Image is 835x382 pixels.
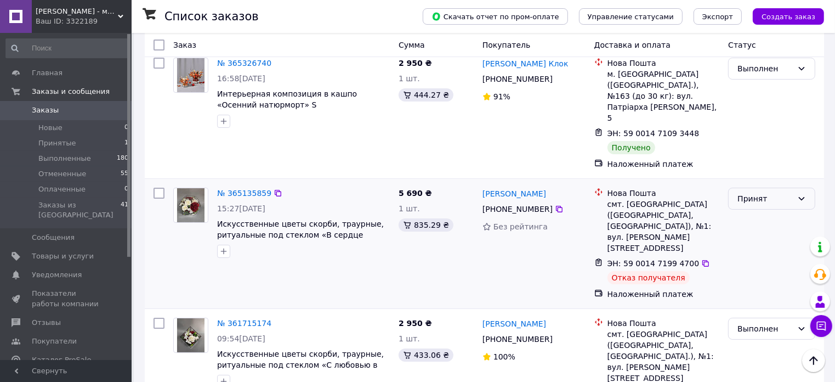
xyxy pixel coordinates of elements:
[607,188,720,199] div: Нова Пошта
[399,189,432,198] span: 5 690 ₴
[423,8,568,25] button: Скачать отчет по пром-оплате
[399,59,432,68] span: 2 950 ₴
[217,220,384,250] a: Искусственные цветы скорби, траурные, ритуальные под стеклом «В сердце навсегда» мяч 30*30*30
[217,204,265,213] span: 15:27[DATE]
[588,13,674,21] span: Управление статусами
[399,319,432,328] span: 2 950 ₴
[607,271,690,284] div: Отказ получателя
[173,58,208,93] a: Фото товару
[482,58,569,69] a: [PERSON_NAME] Клок
[36,7,118,16] span: FLORETTA - мастерская эмоций
[117,154,128,164] span: 180
[32,68,63,78] span: Главная
[399,204,420,213] span: 1 шт.
[177,318,205,352] img: Фото товару
[802,349,825,372] button: Наверх
[728,41,756,49] span: Статус
[217,189,271,198] a: № 365135859
[177,188,205,222] img: Фото товару
[38,123,63,133] span: Новые
[32,270,82,280] span: Уведомления
[607,58,720,69] div: Нова Пошта
[579,8,683,25] button: Управление статусами
[32,251,94,261] span: Товары и услуги
[607,289,720,300] div: Наложенный платеж
[5,38,129,58] input: Поиск
[810,315,832,337] button: Чат с покупателем
[737,63,793,75] div: Выполнен
[431,12,559,21] span: Скачать отчет по пром-оплате
[482,188,546,199] a: [PERSON_NAME]
[38,169,86,179] span: Отмененные
[607,129,700,138] span: ЭН: 59 0014 7109 3448
[399,74,420,83] span: 1 шт.
[762,13,815,21] span: Создать заказ
[742,12,824,20] a: Создать заказ
[32,355,91,365] span: Каталог ProSale
[482,335,553,344] span: [PHONE_NUMBER]
[493,92,510,101] span: 91%
[217,334,265,343] span: 09:54[DATE]
[607,69,720,123] div: м. [GEOGRAPHIC_DATA] ([GEOGRAPHIC_DATA].), №163 (до 30 кг): вул. Патріарха [PERSON_NAME], 5
[493,222,548,231] span: Без рейтинга
[217,89,357,109] a: Интерьерная композиция в кашпо «Осенний натюрморт» S
[493,352,515,361] span: 100%
[399,41,425,49] span: Сумма
[399,218,453,232] div: 835.29 ₴
[121,200,128,220] span: 41
[177,58,205,92] img: Фото товару
[594,41,671,49] span: Доставка и оплата
[38,154,91,164] span: Выполненные
[399,334,420,343] span: 1 шт.
[124,138,128,148] span: 1
[217,350,384,380] a: Искусственные цветы скорби, траурные, ритуальные под стеклом «С любовью в сердце» куб 24*24*24
[217,319,271,328] a: № 361715174
[694,8,742,25] button: Экспорт
[124,123,128,133] span: 0
[124,184,128,194] span: 0
[607,141,655,154] div: Получено
[38,184,86,194] span: Оплаченные
[753,8,824,25] button: Создать заказ
[702,13,733,21] span: Экспорт
[482,75,553,83] span: [PHONE_NUMBER]
[607,318,720,329] div: Нова Пошта
[173,41,196,49] span: Заказ
[217,74,265,83] span: 16:58[DATE]
[607,159,720,170] div: Наложенный платеж
[173,188,208,223] a: Фото товару
[121,169,128,179] span: 55
[482,41,531,49] span: Покупатель
[32,87,110,97] span: Заказы и сообщения
[32,289,101,308] span: Показатели работы компании
[607,199,720,254] div: смт. [GEOGRAPHIC_DATA] ([GEOGRAPHIC_DATA], [GEOGRAPHIC_DATA]), №1: вул. [PERSON_NAME][STREET_ADDR...
[32,105,59,115] span: Заказы
[482,318,546,329] a: [PERSON_NAME]
[32,318,61,328] span: Отзывы
[737,193,793,205] div: Принят
[482,205,553,214] span: [PHONE_NUMBER]
[737,323,793,335] div: Выполнен
[607,259,700,268] span: ЭН: 59 0014 7199 4700
[217,59,271,68] a: № 365326740
[173,318,208,353] a: Фото товару
[399,88,453,102] div: 444.27 ₴
[32,233,75,243] span: Сообщения
[399,349,453,362] div: 433.06 ₴
[164,10,259,23] h1: Список заказов
[32,336,77,346] span: Покупатели
[38,138,76,148] span: Принятые
[36,16,132,26] div: Ваш ID: 3322189
[38,200,121,220] span: Заказы из [GEOGRAPHIC_DATA]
